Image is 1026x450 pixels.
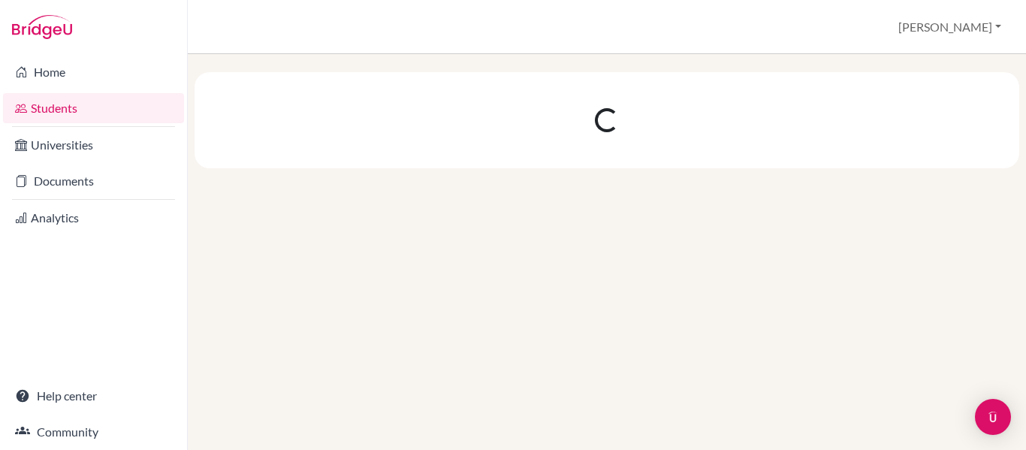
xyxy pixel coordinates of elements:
a: Home [3,57,184,87]
a: Students [3,93,184,123]
a: Documents [3,166,184,196]
a: Help center [3,381,184,411]
a: Analytics [3,203,184,233]
a: Community [3,417,184,447]
img: Bridge-U [12,15,72,39]
div: Open Intercom Messenger [975,399,1011,435]
button: [PERSON_NAME] [892,13,1008,41]
a: Universities [3,130,184,160]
